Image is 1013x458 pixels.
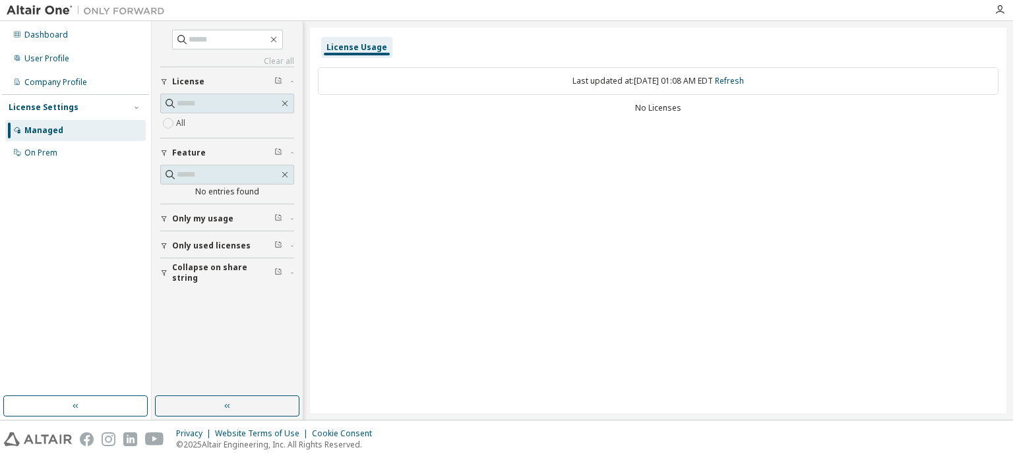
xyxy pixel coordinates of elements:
span: Clear filter [274,76,282,87]
div: Cookie Consent [312,428,380,439]
span: Clear filter [274,148,282,158]
div: Managed [24,125,63,136]
label: All [176,115,188,131]
span: Clear filter [274,214,282,224]
button: Collapse on share string [160,258,294,287]
div: License Settings [9,102,78,113]
span: Feature [172,148,206,158]
button: Only used licenses [160,231,294,260]
a: Clear all [160,56,294,67]
img: facebook.svg [80,432,94,446]
div: Last updated at: [DATE] 01:08 AM EDT [318,67,998,95]
img: youtube.svg [145,432,164,446]
div: No Licenses [318,103,998,113]
span: Clear filter [274,268,282,278]
p: © 2025 Altair Engineering, Inc. All Rights Reserved. [176,439,380,450]
div: Privacy [176,428,215,439]
div: User Profile [24,53,69,64]
img: linkedin.svg [123,432,137,446]
img: altair_logo.svg [4,432,72,446]
div: No entries found [160,186,294,197]
button: Only my usage [160,204,294,233]
div: Dashboard [24,30,68,40]
div: Website Terms of Use [215,428,312,439]
button: Feature [160,138,294,167]
span: Collapse on share string [172,262,274,283]
div: Company Profile [24,77,87,88]
span: Only used licenses [172,241,251,251]
div: License Usage [326,42,387,53]
span: Clear filter [274,241,282,251]
img: instagram.svg [102,432,115,446]
span: License [172,76,204,87]
img: Altair One [7,4,171,17]
span: Only my usage [172,214,233,224]
div: On Prem [24,148,57,158]
button: License [160,67,294,96]
a: Refresh [715,75,744,86]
